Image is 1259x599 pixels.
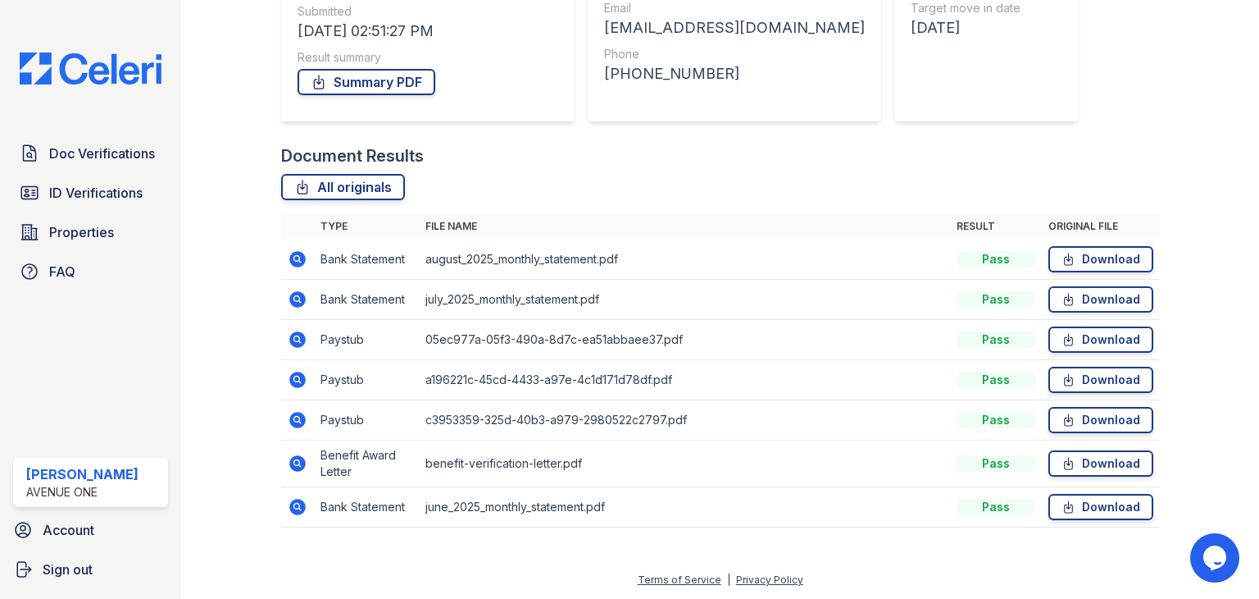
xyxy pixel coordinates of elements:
[1048,327,1153,353] a: Download
[13,137,168,170] a: Doc Verifications
[314,240,419,280] td: Bank Statement
[26,484,139,501] div: Avenue One
[13,176,168,209] a: ID Verifications
[49,262,75,281] span: FAQ
[957,499,1035,515] div: Pass
[7,514,175,546] a: Account
[419,441,950,487] td: benefit-verification-letter.pdf
[314,360,419,400] td: Paystub
[49,144,155,163] span: Doc Verifications
[604,46,865,62] div: Phone
[1048,407,1153,433] a: Download
[314,280,419,320] td: Bank Statement
[314,400,419,441] td: Paystub
[419,360,950,400] td: a196221c-45cd-4433-a97e-4c1d171d78df.pdf
[957,372,1035,388] div: Pass
[419,400,950,441] td: c3953359-325d-40b3-a979-2980522c2797.pdf
[957,412,1035,428] div: Pass
[419,240,950,280] td: august_2025_monthly_statement.pdf
[1042,213,1160,240] th: Original file
[26,464,139,484] div: [PERSON_NAME]
[314,213,419,240] th: Type
[43,520,94,540] span: Account
[314,441,419,487] td: Benefit Award Letter
[43,560,93,579] span: Sign out
[604,16,865,39] div: [EMAIL_ADDRESS][DOMAIN_NAME]
[419,320,950,360] td: 05ec977a-05f3-490a-8d7c-ea51abbaee37.pdf
[13,216,168,249] a: Properties
[950,213,1042,240] th: Result
[7,553,175,586] a: Sign out
[1048,450,1153,477] a: Download
[7,53,175,85] img: CE_Logo_Blue-a8612792a0a2168367f1c8372b55b34899dd931a85d93a1a3d3e32e68fde9ad4.png
[1048,286,1153,313] a: Download
[49,222,114,242] span: Properties
[419,280,950,320] td: july_2025_monthly_statement.pdf
[298,49,558,66] div: Result summary
[281,174,405,200] a: All originals
[727,574,730,586] div: |
[957,251,1035,267] div: Pass
[638,574,721,586] a: Terms of Service
[1190,533,1243,583] iframe: chat widget
[298,3,558,20] div: Submitted
[49,183,143,203] span: ID Verifications
[911,16,1043,39] div: [DATE]
[957,332,1035,348] div: Pass
[298,69,435,95] a: Summary PDF
[314,320,419,360] td: Paystub
[314,487,419,528] td: Bank Statement
[298,20,558,43] div: [DATE] 02:51:27 PM
[13,255,168,288] a: FAQ
[281,144,424,167] div: Document Results
[604,62,865,85] div: [PHONE_NUMBER]
[1048,367,1153,393] a: Download
[1048,494,1153,520] a: Download
[736,574,803,586] a: Privacy Policy
[419,487,950,528] td: june_2025_monthly_statement.pdf
[957,455,1035,472] div: Pass
[957,291,1035,308] div: Pass
[1048,246,1153,272] a: Download
[419,213,950,240] th: File name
